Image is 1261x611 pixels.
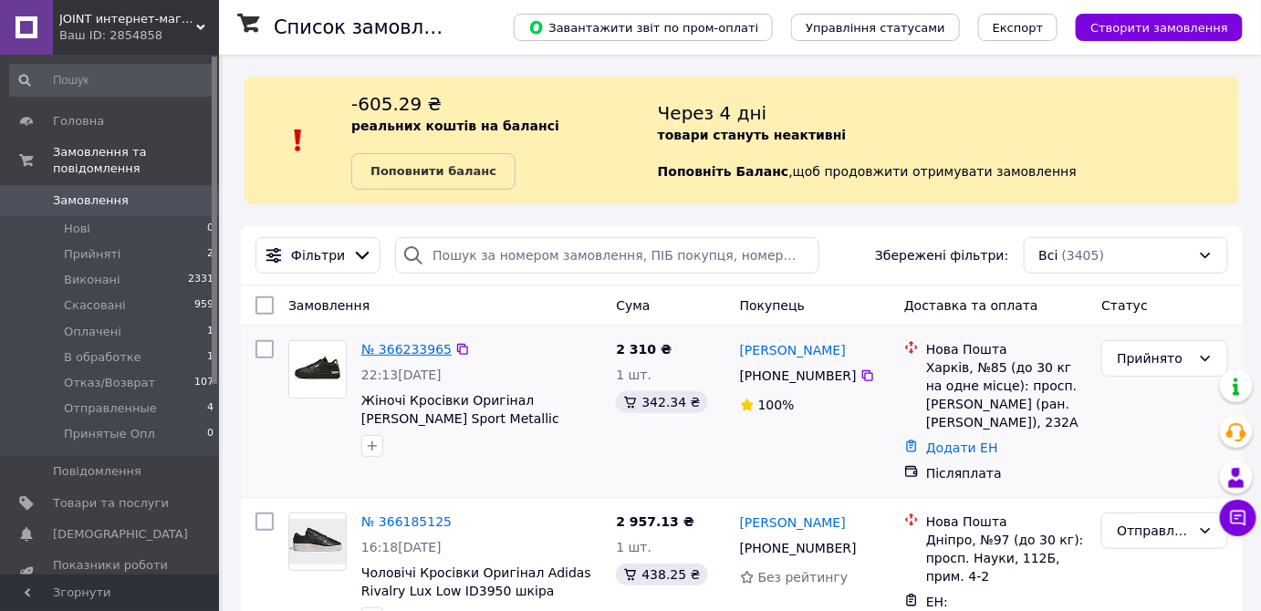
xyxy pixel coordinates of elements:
span: Головна [53,113,104,129]
span: 1 [207,349,214,366]
a: [PERSON_NAME] [740,513,846,532]
span: Через 4 дні [658,102,767,124]
span: Принятые Опл [64,426,155,442]
a: Фото товару [288,340,347,399]
b: Поповнити баланс [370,164,496,178]
span: Всі [1039,246,1058,264]
span: 1 [207,324,214,340]
div: Післяплата [926,464,1087,482]
div: Дніпро, №97 (до 30 кг): просп. Науки, 112Б, прим. 4-2 [926,531,1087,585]
span: Створити замовлення [1090,21,1228,35]
span: [DEMOGRAPHIC_DATA] [53,526,188,543]
a: Додати ЕН [926,440,998,455]
span: 2 957.13 ₴ [616,514,694,529]
span: Експорт [993,21,1044,35]
span: [PHONE_NUMBER] [740,368,857,383]
span: Збережені фільтри: [875,246,1008,264]
span: (3405) [1062,248,1105,263]
img: Фото товару [289,519,346,565]
span: 0 [207,221,214,237]
span: В обработке [64,349,141,366]
a: [PERSON_NAME] [740,341,846,359]
span: Статус [1101,298,1148,313]
span: [PHONE_NUMBER] [740,541,857,555]
span: 2331 [188,272,214,288]
div: 438.25 ₴ [616,564,707,585]
b: Поповніть Баланс [658,164,789,179]
span: 2 [207,246,214,263]
button: Завантажити звіт по пром-оплаті [514,14,773,41]
span: Товари та послуги [53,495,169,512]
span: 4 [207,400,214,417]
span: 1 шт. [616,540,651,554]
button: Створити замовлення [1076,14,1243,41]
div: Харків, №85 (до 30 кг на одне місце): просп. [PERSON_NAME] (ран. [PERSON_NAME]), 232А [926,358,1087,431]
button: Управління статусами [791,14,960,41]
button: Чат з покупцем [1220,500,1256,536]
span: 0 [207,426,214,442]
span: Покупець [740,298,805,313]
a: № 366233965 [361,342,452,357]
a: Фото товару [288,513,347,571]
a: Створити замовлення [1058,19,1243,34]
span: 107 [194,375,214,391]
div: Прийнято [1117,348,1191,368]
input: Пошук [9,64,215,97]
span: Фільтри [291,246,345,264]
span: Замовлення та повідомлення [53,144,219,177]
span: Cума [616,298,650,313]
span: Скасовані [64,297,126,314]
span: Повідомлення [53,463,141,480]
h1: Список замовлень [274,16,459,38]
span: JOINT интернет-магазин электроники [59,11,196,27]
span: Прийняті [64,246,120,263]
span: 16:18[DATE] [361,540,442,554]
b: реальних коштів на балансі [351,119,559,133]
div: , щоб продовжити отримувати замовлення [658,91,1239,190]
div: Отправленные [1117,521,1191,541]
span: Нові [64,221,90,237]
span: 1 шт. [616,368,651,382]
span: Оплачені [64,324,121,340]
div: 342.34 ₴ [616,391,707,413]
b: товари стануть неактивні [658,128,847,142]
span: Виконані [64,272,120,288]
span: Замовлення [288,298,370,313]
span: Без рейтингу [758,570,849,585]
div: Нова Пошта [926,513,1087,531]
a: № 366185125 [361,514,452,529]
span: Завантажити звіт по пром-оплаті [528,19,758,36]
span: Отправленные [64,400,157,417]
span: 100% [758,398,795,412]
img: :exclamation: [285,127,312,154]
span: Доставка та оплата [904,298,1038,313]
span: -605.29 ₴ [351,93,442,115]
a: Жіночі Кросівки Оригінал [PERSON_NAME] Sport Metallic 375050 02 [361,393,559,444]
span: Управління статусами [806,21,945,35]
div: Ваш ID: 2854858 [59,27,219,44]
span: Замовлення [53,192,129,209]
button: Експорт [978,14,1058,41]
span: 22:13[DATE] [361,368,442,382]
span: Показники роботи компанії [53,557,169,590]
a: Поповнити баланс [351,153,516,190]
input: Пошук за номером замовлення, ПІБ покупця, номером телефону, Email, номером накладної [395,237,819,274]
img: Фото товару [289,341,346,398]
span: 2 310 ₴ [616,342,672,357]
span: 959 [194,297,214,314]
a: Чоловічі Кросівки Оригінал Adidas Rivalry Lux Low ID3950 шкіра [361,565,591,598]
span: Отказ/Возврат [64,375,155,391]
div: Нова Пошта [926,340,1087,358]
